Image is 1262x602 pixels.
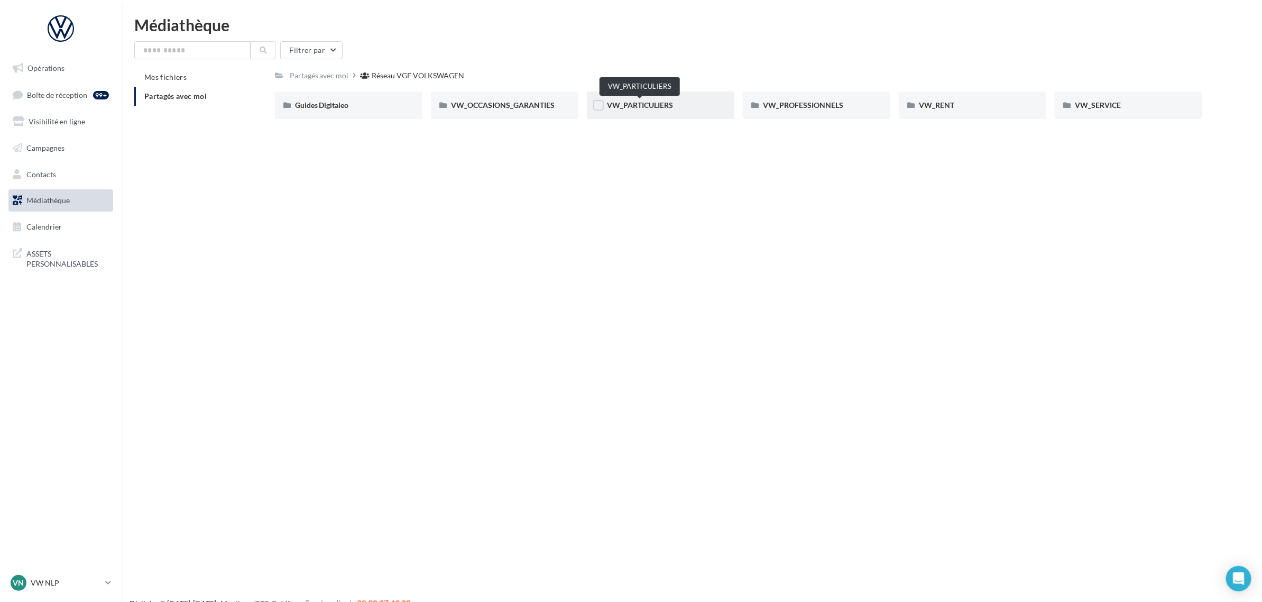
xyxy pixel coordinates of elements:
span: Opérations [27,63,65,72]
span: Boîte de réception [27,90,87,99]
a: Campagnes [6,137,115,159]
span: Campagnes [26,143,65,152]
span: Calendrier [26,222,62,231]
div: VW_PARTICULIERS [600,77,680,96]
p: VW NLP [31,578,101,588]
button: Filtrer par [280,41,343,59]
a: Calendrier [6,216,115,238]
div: Partagés avec moi [290,70,349,81]
span: VW_PARTICULIERS [607,101,673,110]
span: VW_PROFESSIONNELS [763,101,843,110]
div: 99+ [93,91,109,99]
span: VW_OCCASIONS_GARANTIES [451,101,555,110]
div: Open Intercom Messenger [1226,566,1251,591]
a: Contacts [6,163,115,186]
a: Boîte de réception99+ [6,84,115,106]
span: VW_RENT [919,101,954,110]
span: ASSETS PERSONNALISABLES [26,247,109,269]
span: Mes fichiers [144,72,187,81]
div: Réseau VGF VOLKSWAGEN [372,70,465,81]
span: VN [13,578,24,588]
span: Contacts [26,169,56,178]
span: Médiathèque [26,196,70,205]
span: Guides Digitaleo [295,101,349,110]
a: Visibilité en ligne [6,111,115,133]
a: ASSETS PERSONNALISABLES [6,242,115,273]
a: Opérations [6,57,115,79]
a: Médiathèque [6,189,115,212]
span: VW_SERVICE [1075,101,1121,110]
div: Médiathèque [134,17,1249,33]
a: VN VW NLP [8,573,113,593]
span: Partagés avec moi [144,92,207,101]
span: Visibilité en ligne [29,117,85,126]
